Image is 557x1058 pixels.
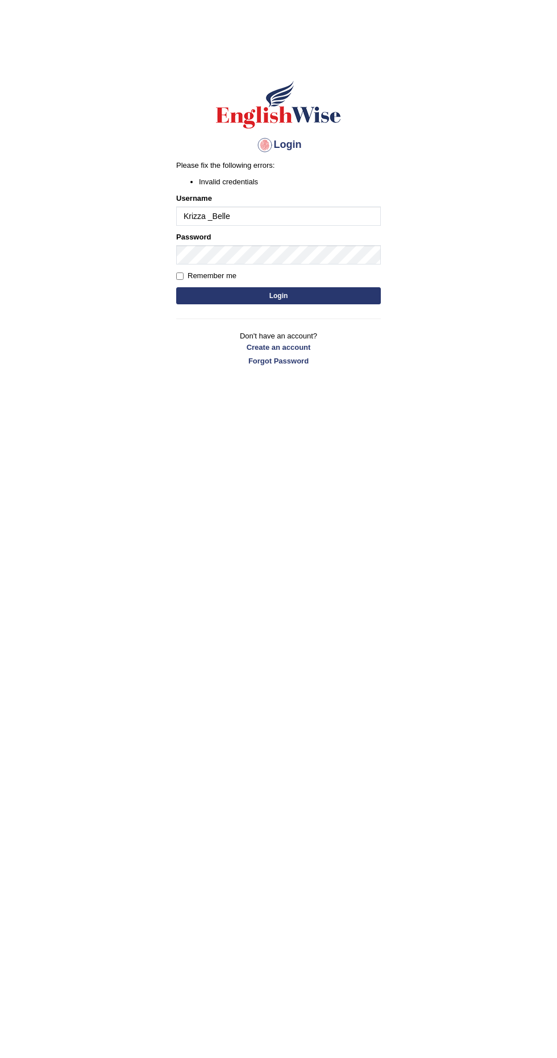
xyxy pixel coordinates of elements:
[176,270,236,282] label: Remember me
[176,272,184,280] input: Remember me
[176,342,381,353] a: Create an account
[176,330,381,366] p: Don't have an account?
[176,193,212,204] label: Username
[199,176,381,187] li: Invalid credentials
[176,136,381,154] h4: Login
[176,232,211,242] label: Password
[176,287,381,304] button: Login
[176,356,381,366] a: Forgot Password
[214,79,343,130] img: Logo of English Wise sign in for intelligent practice with AI
[176,160,381,171] p: Please fix the following errors:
